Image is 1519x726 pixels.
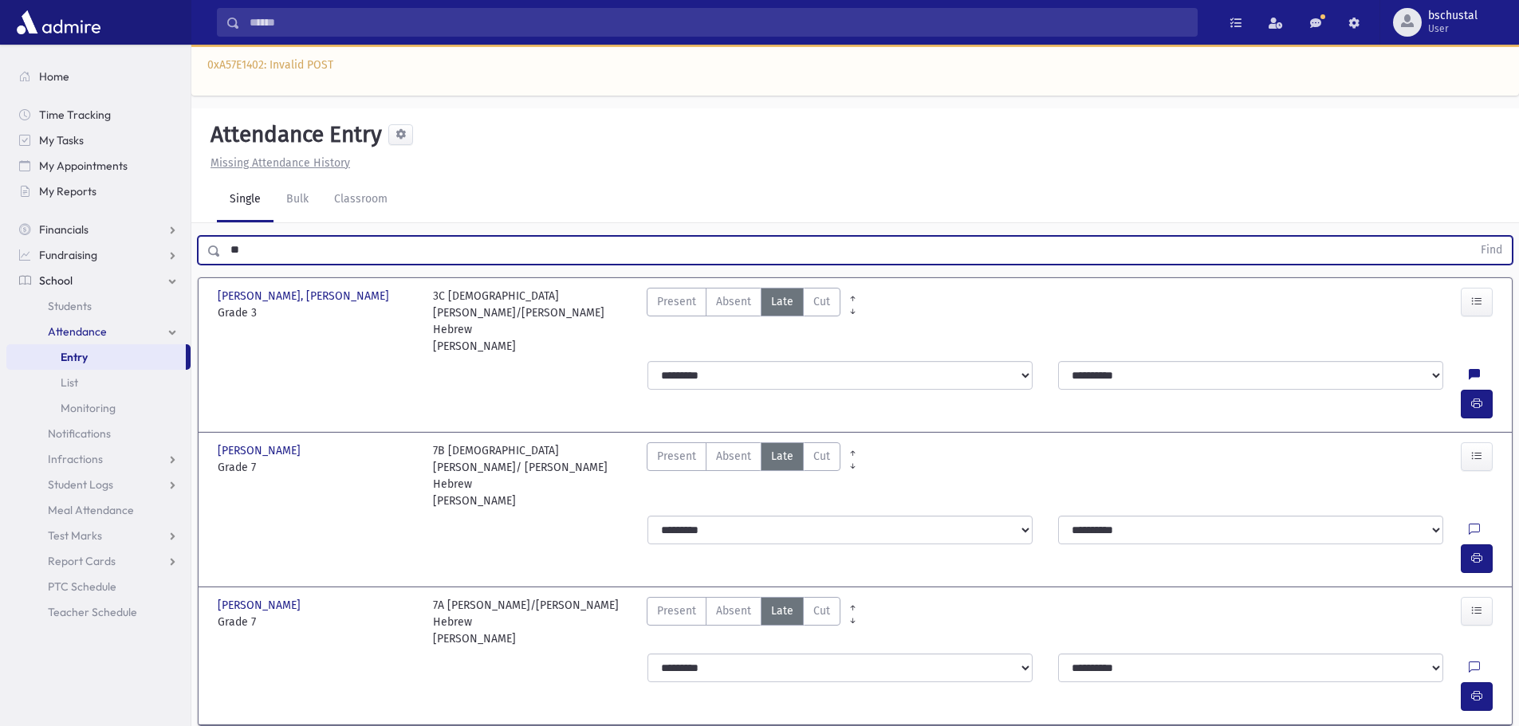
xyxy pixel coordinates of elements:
a: Attendance [6,319,191,344]
div: 7B [DEMOGRAPHIC_DATA][PERSON_NAME]/ [PERSON_NAME] Hebrew [PERSON_NAME] [433,442,632,509]
span: Test Marks [48,528,102,543]
span: Late [771,293,793,310]
a: Fundraising [6,242,191,268]
a: Report Cards [6,548,191,574]
span: Home [39,69,69,84]
a: Teacher Schedule [6,599,191,625]
span: Grade 3 [218,304,417,321]
a: Notifications [6,421,191,446]
div: 0xA57E1402: Invalid POST [191,45,1519,96]
div: AttTypes [647,288,840,355]
span: Present [657,293,696,310]
h5: Attendance Entry [204,121,382,148]
span: Cut [813,602,830,619]
span: Late [771,448,793,465]
span: Student Logs [48,477,113,492]
span: Present [657,448,696,465]
a: Meal Attendance [6,497,191,523]
a: Entry [6,344,186,370]
a: Single [217,178,273,222]
span: Present [657,602,696,619]
div: AttTypes [647,597,840,647]
a: Bulk [273,178,321,222]
span: Absent [716,293,751,310]
span: PTC Schedule [48,579,116,594]
span: [PERSON_NAME] [218,597,304,614]
div: 3C [DEMOGRAPHIC_DATA][PERSON_NAME]/[PERSON_NAME] Hebrew [PERSON_NAME] [433,288,632,355]
span: Attendance [48,324,107,339]
span: Grade 7 [218,614,417,630]
a: My Appointments [6,153,191,179]
span: Monitoring [61,401,116,415]
span: Cut [813,293,830,310]
a: Infractions [6,446,191,472]
input: Search [240,8,1197,37]
a: Classroom [321,178,400,222]
span: User [1428,22,1478,35]
span: bschustal [1428,10,1478,22]
div: 7A [PERSON_NAME]/[PERSON_NAME] Hebrew [PERSON_NAME] [433,597,632,647]
span: Students [48,299,92,313]
u: Missing Attendance History [211,156,350,170]
a: My Tasks [6,128,191,153]
span: List [61,375,78,390]
span: My Reports [39,184,96,198]
a: Financials [6,217,191,242]
span: Report Cards [48,554,116,568]
span: Time Tracking [39,108,111,122]
span: [PERSON_NAME] [218,442,304,459]
span: [PERSON_NAME], [PERSON_NAME] [218,288,392,304]
a: Test Marks [6,523,191,548]
span: Grade 7 [218,459,417,476]
a: Home [6,64,191,89]
span: Meal Attendance [48,503,134,517]
a: PTC Schedule [6,574,191,599]
span: Absent [716,602,751,619]
a: Students [6,293,191,319]
span: Late [771,602,793,619]
div: AttTypes [647,442,840,509]
span: My Appointments [39,159,128,173]
span: Cut [813,448,830,465]
span: Entry [61,350,88,364]
a: My Reports [6,179,191,204]
span: Fundraising [39,248,97,262]
span: Financials [39,222,89,237]
button: Find [1471,237,1512,264]
span: Absent [716,448,751,465]
a: Monitoring [6,395,191,421]
a: List [6,370,191,395]
img: AdmirePro [13,6,104,38]
span: Infractions [48,452,103,466]
a: Student Logs [6,472,191,497]
span: My Tasks [39,133,84,147]
a: Missing Attendance History [204,156,350,170]
span: Notifications [48,426,111,441]
a: Time Tracking [6,102,191,128]
span: Teacher Schedule [48,605,137,619]
a: School [6,268,191,293]
span: School [39,273,73,288]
